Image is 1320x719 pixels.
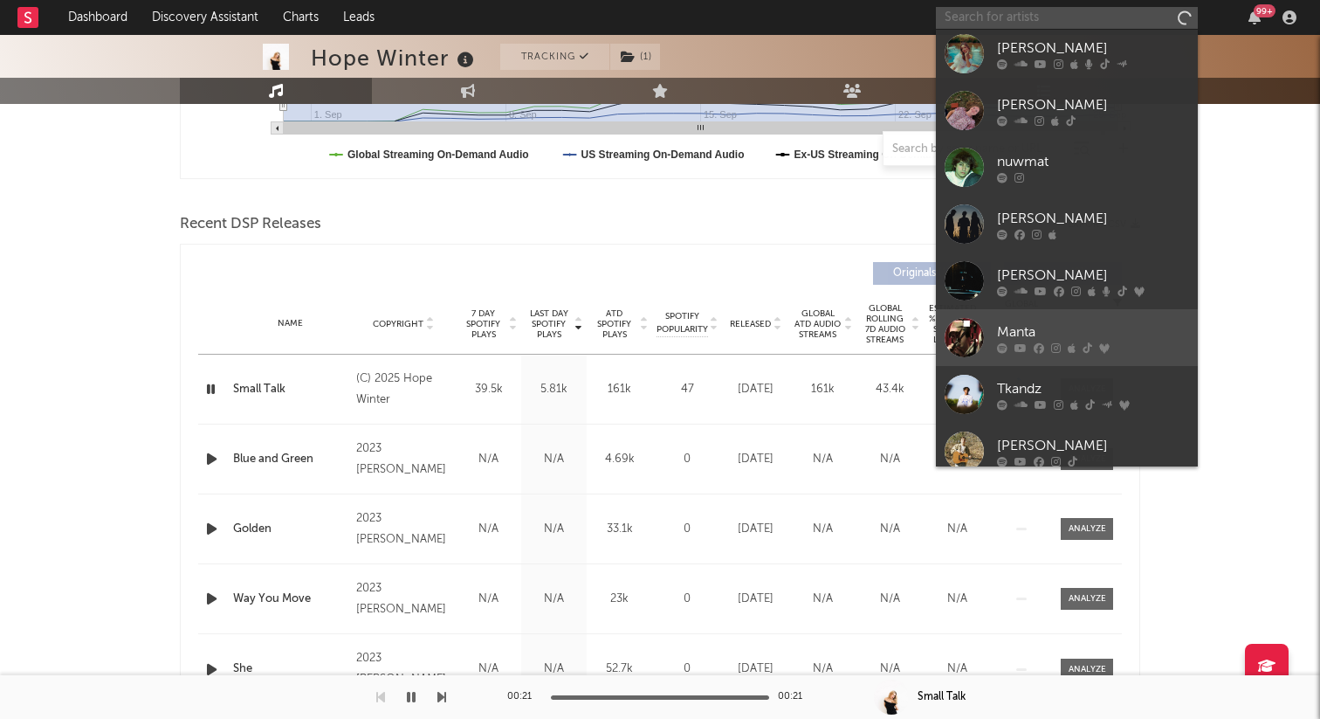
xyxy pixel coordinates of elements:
div: Small Talk [918,689,966,705]
div: [PERSON_NAME] [997,435,1189,456]
div: 00:21 [778,687,813,708]
div: [DATE] [726,521,785,538]
div: N/A [460,591,517,608]
span: Recent DSP Releases [180,214,321,235]
div: Tkandz [997,378,1189,399]
div: 5.81k [526,381,582,398]
a: nuwmat [936,139,1198,196]
div: 2023 [PERSON_NAME] [356,508,451,550]
div: N/A [526,591,582,608]
div: N/A [794,521,852,538]
div: N/A [928,591,987,608]
div: 00:21 [507,687,542,708]
div: 99 + [1254,4,1275,17]
div: [PERSON_NAME] [997,265,1189,286]
div: N/A [861,660,919,678]
button: 99+ [1248,10,1261,24]
div: 0 [657,521,718,538]
span: ( 1 ) [609,44,661,70]
a: Golden [233,521,347,538]
a: Small Talk [233,381,347,398]
div: N/A [794,591,852,608]
div: [DATE] [726,591,785,608]
div: Name [233,317,347,330]
div: N/A [861,451,919,468]
div: 161k [591,381,648,398]
div: N/A [526,660,582,678]
div: [DATE] [726,381,785,398]
a: [PERSON_NAME] [936,82,1198,139]
div: 4.69k [591,451,648,468]
div: ~ 30 % [928,381,987,398]
button: Tracking [500,44,609,70]
div: 52.7k [591,660,648,678]
div: 23k [591,591,648,608]
div: 2023 [PERSON_NAME] [356,439,451,480]
div: 43.4k [861,381,919,398]
div: N/A [928,660,987,678]
a: [PERSON_NAME] [936,252,1198,309]
a: [PERSON_NAME] [936,196,1198,252]
div: N/A [526,521,582,538]
div: [PERSON_NAME] [997,208,1189,229]
span: Global ATD Audio Streams [794,308,842,340]
div: 161k [794,381,852,398]
div: 47 [657,381,718,398]
div: nuwmat [997,151,1189,172]
div: 2023 [PERSON_NAME] [356,578,451,620]
input: Search by song name or URL [883,142,1068,156]
div: N/A [861,591,919,608]
div: N/A [460,660,517,678]
span: Spotify Popularity [657,310,708,336]
a: [PERSON_NAME] [936,423,1198,480]
button: (1) [610,44,660,70]
a: [PERSON_NAME] [936,25,1198,82]
div: N/A [861,521,919,538]
span: ATD Spotify Plays [591,308,637,340]
div: N/A [794,660,852,678]
span: Originals ( 15 ) [884,268,965,279]
span: Copyright [373,319,423,329]
div: [DATE] [726,451,785,468]
div: 0 [657,660,718,678]
div: N/A [526,451,582,468]
a: Blue and Green [233,451,347,468]
div: (C) 2025 Hope Winter [356,369,451,411]
span: Released [730,319,771,329]
div: 0 [657,451,718,468]
button: Originals(15) [873,262,991,285]
div: 33.1k [591,521,648,538]
a: Tkandz [936,366,1198,423]
div: N/A [928,451,987,468]
div: N/A [928,521,987,538]
div: 39.5k [460,381,517,398]
div: Hope Winter [311,44,478,73]
div: 0 [657,591,718,608]
input: Search for artists [936,7,1198,29]
div: [PERSON_NAME] [997,38,1189,59]
div: N/A [460,451,517,468]
div: [PERSON_NAME] [997,94,1189,115]
div: 2023 [PERSON_NAME] [356,648,451,690]
a: Way You Move [233,591,347,608]
span: Estimated % Playlist Streams Last Day [928,303,976,345]
span: Last Day Spotify Plays [526,308,572,340]
span: 7 Day Spotify Plays [460,308,506,340]
a: She [233,660,347,678]
a: Manta [936,309,1198,366]
div: N/A [794,451,852,468]
div: N/A [460,521,517,538]
div: Manta [997,321,1189,342]
div: [DATE] [726,660,785,678]
span: Global Rolling 7D Audio Streams [861,303,909,345]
